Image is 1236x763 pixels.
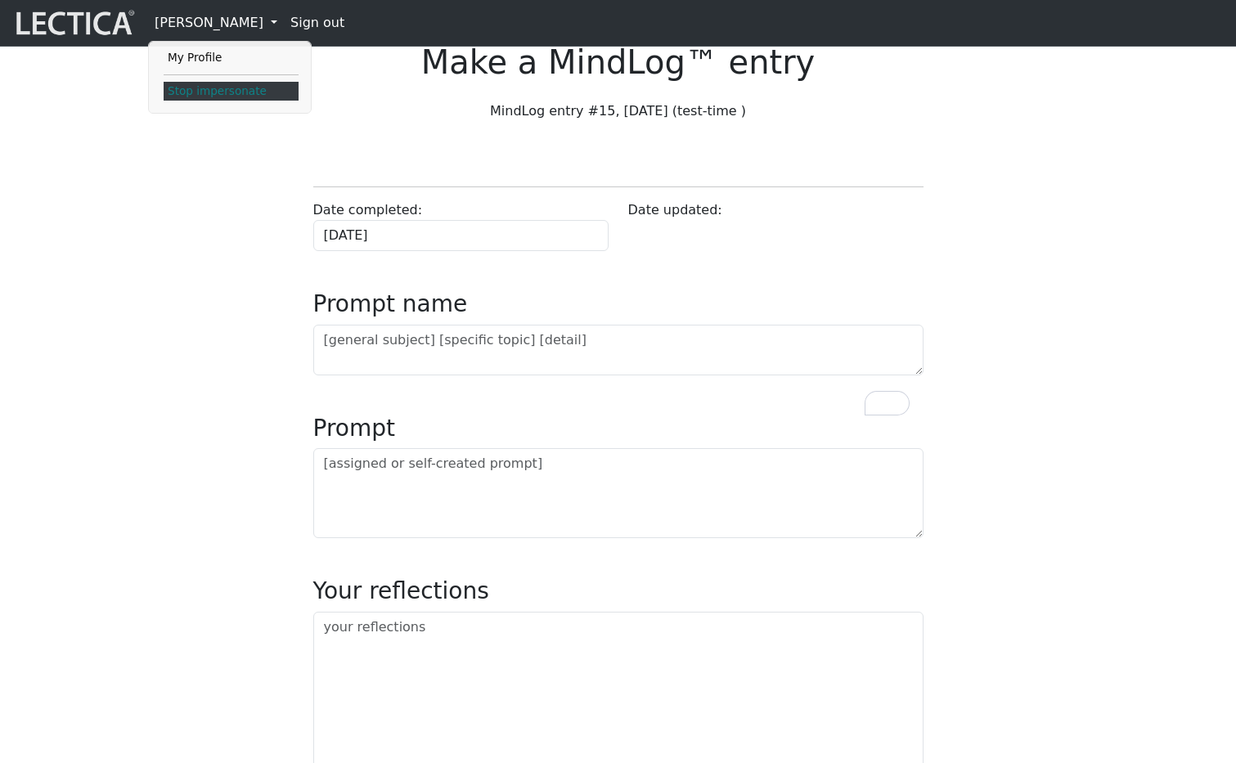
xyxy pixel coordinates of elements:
h3: Prompt name [313,290,924,318]
textarea: To enrich screen reader interactions, please activate Accessibility in Grammarly extension settings [313,325,924,375]
a: Sign out [284,7,351,39]
label: Date completed: [313,200,423,220]
h3: Your reflections [313,577,924,605]
a: Stop impersonate [164,82,299,101]
ul: [PERSON_NAME] [164,48,299,101]
h3: Prompt [313,415,924,442]
a: My Profile [164,48,299,68]
img: lecticalive [12,7,135,38]
div: Date updated: [618,200,933,251]
a: [PERSON_NAME] [148,7,284,39]
p: MindLog entry #15, [DATE] (test-time ) [313,101,924,121]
